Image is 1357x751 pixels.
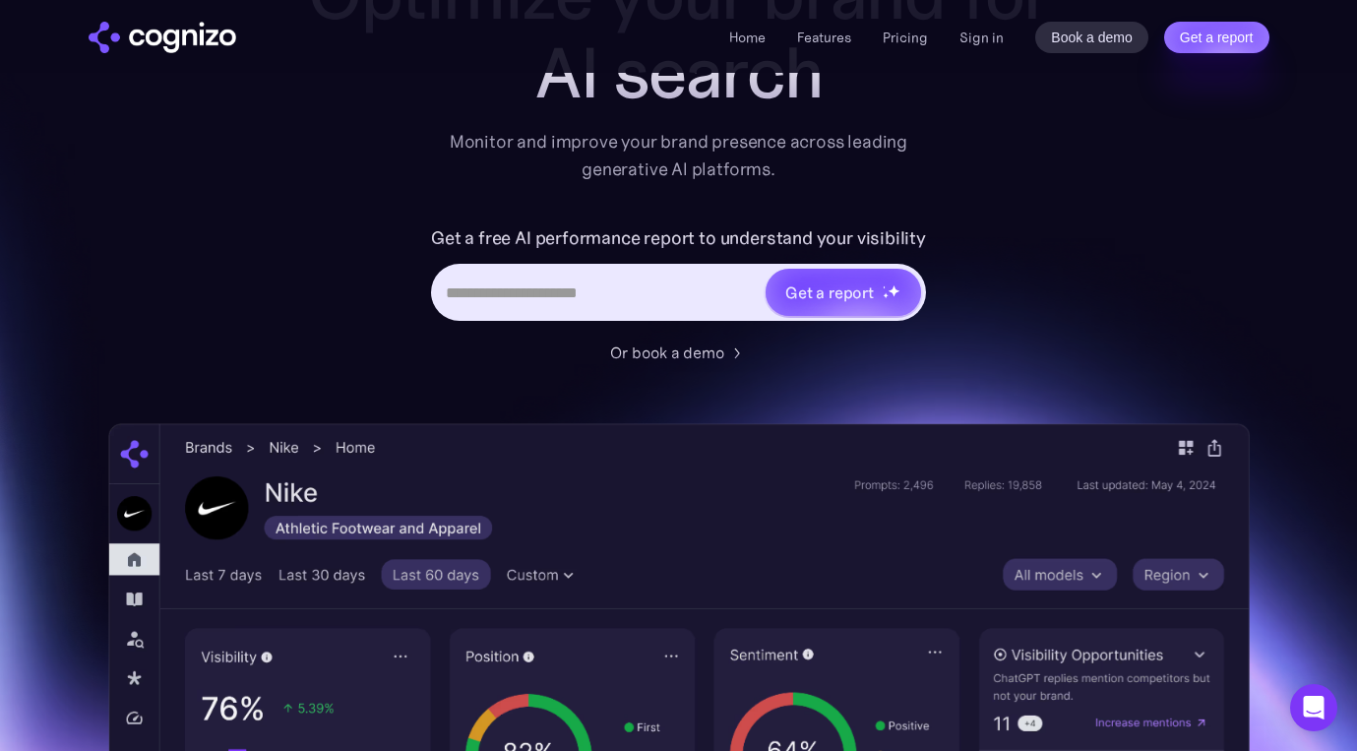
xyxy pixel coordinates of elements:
a: Pricing [883,29,928,46]
a: Book a demo [1035,22,1148,53]
div: Open Intercom Messenger [1290,684,1337,731]
a: Or book a demo [610,341,748,364]
img: cognizo logo [89,22,236,53]
img: star [883,292,890,299]
div: Get a report [785,281,874,304]
label: Get a free AI performance report to understand your visibility [431,222,926,254]
a: Get a report [1164,22,1269,53]
div: AI search [285,33,1073,112]
div: Or book a demo [610,341,724,364]
a: home [89,22,236,53]
img: star [883,285,886,288]
a: Sign in [959,26,1004,49]
a: Home [729,29,766,46]
form: Hero URL Input Form [431,222,926,331]
div: Monitor and improve your brand presence across leading generative AI platforms. [437,128,921,183]
a: Get a reportstarstarstar [764,267,923,318]
img: star [888,284,900,297]
a: Features [797,29,851,46]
